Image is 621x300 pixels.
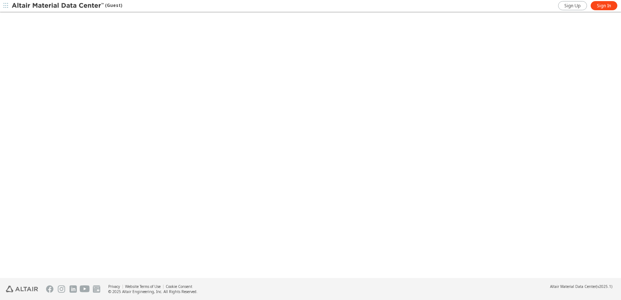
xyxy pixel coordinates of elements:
[597,3,611,9] span: Sign In
[108,284,120,289] a: Privacy
[166,284,192,289] a: Cookie Consent
[108,289,197,294] div: © 2025 Altair Engineering, Inc. All Rights Reserved.
[558,1,587,10] a: Sign Up
[550,284,596,289] span: Altair Material Data Center
[564,3,581,9] span: Sign Up
[12,2,105,10] img: Altair Material Data Center
[12,2,122,10] div: (Guest)
[6,286,38,292] img: Altair Engineering
[125,284,161,289] a: Website Terms of Use
[550,284,612,289] div: (v2025.1)
[591,1,617,10] a: Sign In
